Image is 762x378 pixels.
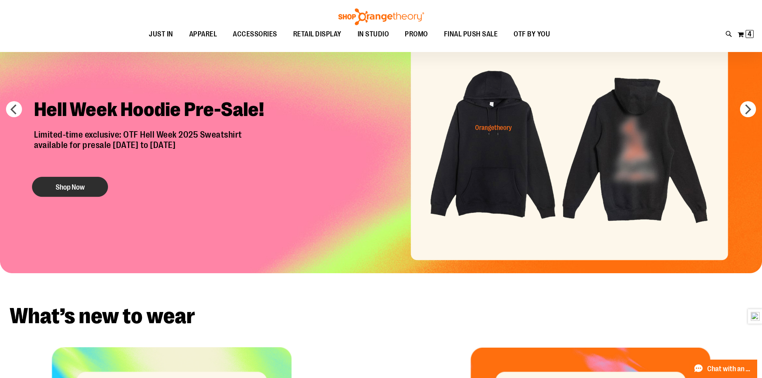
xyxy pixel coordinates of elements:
[6,101,22,117] button: prev
[28,92,278,130] h2: Hell Week Hoodie Pre-Sale!
[233,25,277,43] span: ACCESSORIES
[337,8,425,25] img: Shop Orangetheory
[444,25,498,43] span: FINAL PUSH SALE
[10,305,752,327] h2: What’s new to wear
[28,130,278,169] p: Limited-time exclusive: OTF Hell Week 2025 Sweatshirt available for presale [DATE] to [DATE]
[189,25,217,43] span: APPAREL
[748,30,752,38] span: 4
[28,92,278,201] a: Hell Week Hoodie Pre-Sale! Limited-time exclusive: OTF Hell Week 2025 Sweatshirtavailable for pre...
[405,25,428,43] span: PROMO
[358,25,389,43] span: IN STUDIO
[514,25,550,43] span: OTF BY YOU
[689,360,758,378] button: Chat with an Expert
[149,25,173,43] span: JUST IN
[707,365,752,373] span: Chat with an Expert
[740,101,756,117] button: next
[293,25,342,43] span: RETAIL DISPLAY
[32,177,108,197] button: Shop Now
